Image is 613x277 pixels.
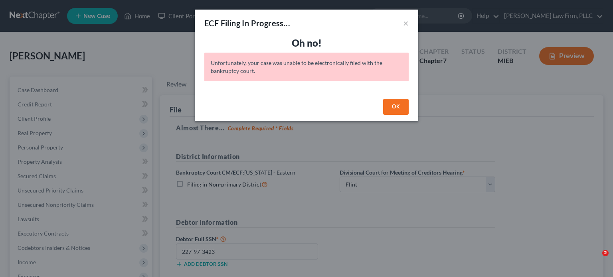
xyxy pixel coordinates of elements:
[586,250,605,269] iframe: Intercom live chat
[204,18,290,29] div: ECF Filing In Progress...
[204,37,409,49] h3: Oh no!
[204,53,409,81] div: Unfortunately, your case was unable to be electronically filed with the bankruptcy court.
[383,99,409,115] button: OK
[602,250,609,256] span: 2
[403,18,409,28] button: ×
